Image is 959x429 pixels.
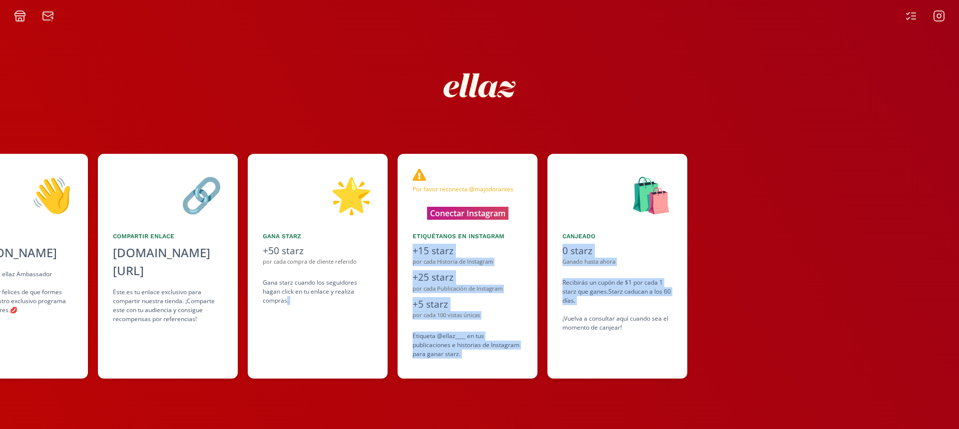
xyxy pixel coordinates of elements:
div: Ganado hasta ahora [562,258,672,266]
div: por cada Historia de Instagram [413,258,522,266]
div: Recibirás un cupón de $1 por cada 1 starz que ganes. Starz caducan a los 60 días. ¡Vuelva a consu... [562,278,672,332]
button: Conectar Instagram [427,207,508,220]
div: +50 starz [263,244,373,258]
div: 🛍️ [562,169,672,220]
div: por cada compra de cliente referido [263,258,373,266]
div: Gana starz [263,232,373,241]
div: por cada Publicación de Instagram [413,285,522,293]
div: 🌟 [263,169,373,220]
div: Compartir Enlace [113,232,223,241]
div: Gana starz cuando los seguidores hagan click en tu enlace y realiza compras . [263,278,373,305]
div: +5 starz [413,297,522,312]
span: Por favor reconecta @majodorantes [413,176,513,193]
div: Este es tu enlace exclusivo para compartir nuestra tienda. ¡Comparte este con tu audiencia y cons... [113,288,223,324]
img: nKmKAABZpYV7 [435,40,524,130]
div: por cada 100 vistas únicas [413,311,522,320]
div: Etiqueta @ellaz____ en tus publicaciones e historias de Instagram para ganar starz. [413,332,522,359]
div: Canjeado [562,232,672,241]
div: 0 starz [562,244,672,258]
div: +15 starz [413,244,522,258]
div: Etiquétanos en Instagram [413,232,522,241]
div: 🔗 [113,169,223,220]
div: [DOMAIN_NAME][URL] [113,244,223,280]
div: +25 starz [413,270,522,285]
